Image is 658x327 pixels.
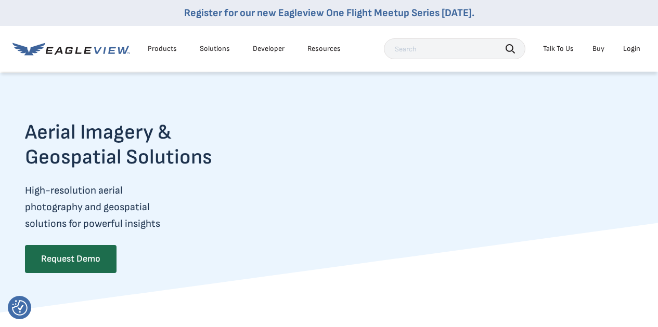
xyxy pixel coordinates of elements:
[12,300,28,316] img: Revisit consent button
[623,44,640,53] div: Login
[307,44,341,53] div: Resources
[253,44,285,53] a: Developer
[384,38,525,59] input: Search
[25,182,253,232] p: High-resolution aerial photography and geospatial solutions for powerful insights
[25,120,253,170] h2: Aerial Imagery & Geospatial Solutions
[148,44,177,53] div: Products
[200,44,230,53] div: Solutions
[12,300,28,316] button: Consent Preferences
[25,245,117,273] a: Request Demo
[592,44,604,53] a: Buy
[184,7,474,19] a: Register for our new Eagleview One Flight Meetup Series [DATE].
[543,44,574,53] div: Talk To Us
